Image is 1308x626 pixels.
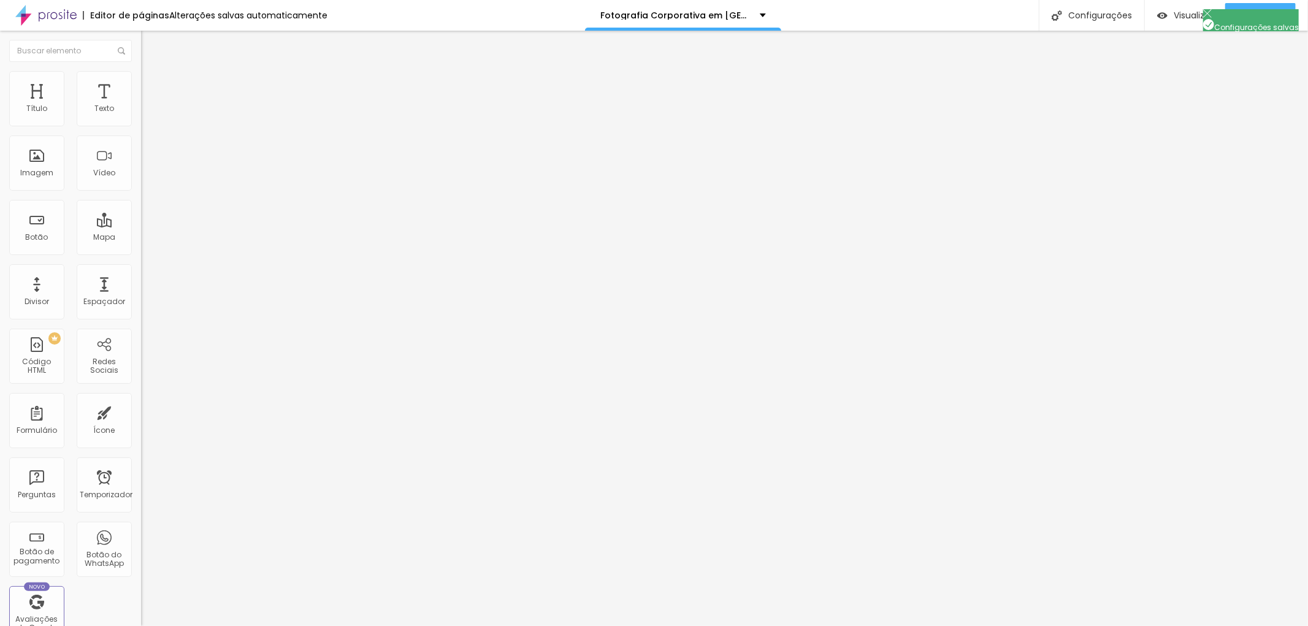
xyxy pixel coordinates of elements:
[25,296,49,307] font: Divisor
[1174,9,1213,21] font: Visualizar
[9,40,132,62] input: Buscar elemento
[80,489,132,500] font: Temporizador
[93,232,115,242] font: Mapa
[18,489,56,500] font: Perguntas
[141,31,1308,626] iframe: Editor
[118,47,125,55] img: Ícone
[17,425,57,435] font: Formulário
[93,167,115,178] font: Vídeo
[1203,19,1214,30] img: Ícone
[14,546,60,565] font: Botão de pagamento
[169,9,327,21] font: Alterações salvas automaticamente
[85,549,124,568] font: Botão do WhatsApp
[94,425,115,435] font: Ícone
[20,167,53,178] font: Imagem
[1052,10,1062,21] img: Ícone
[90,356,118,375] font: Redes Sociais
[1145,3,1225,28] button: Visualizar
[26,103,47,113] font: Título
[90,9,169,21] font: Editor de páginas
[600,9,823,21] font: Fotografia Corporativa em [GEOGRAPHIC_DATA]
[1157,10,1168,21] img: view-1.svg
[29,583,45,590] font: Novo
[1225,3,1296,28] button: Publicar
[94,103,114,113] font: Texto
[23,356,52,375] font: Código HTML
[83,296,125,307] font: Espaçador
[1203,9,1212,18] img: Ícone
[26,232,48,242] font: Botão
[1214,22,1299,32] font: Configurações salvas
[1068,9,1132,21] font: Configurações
